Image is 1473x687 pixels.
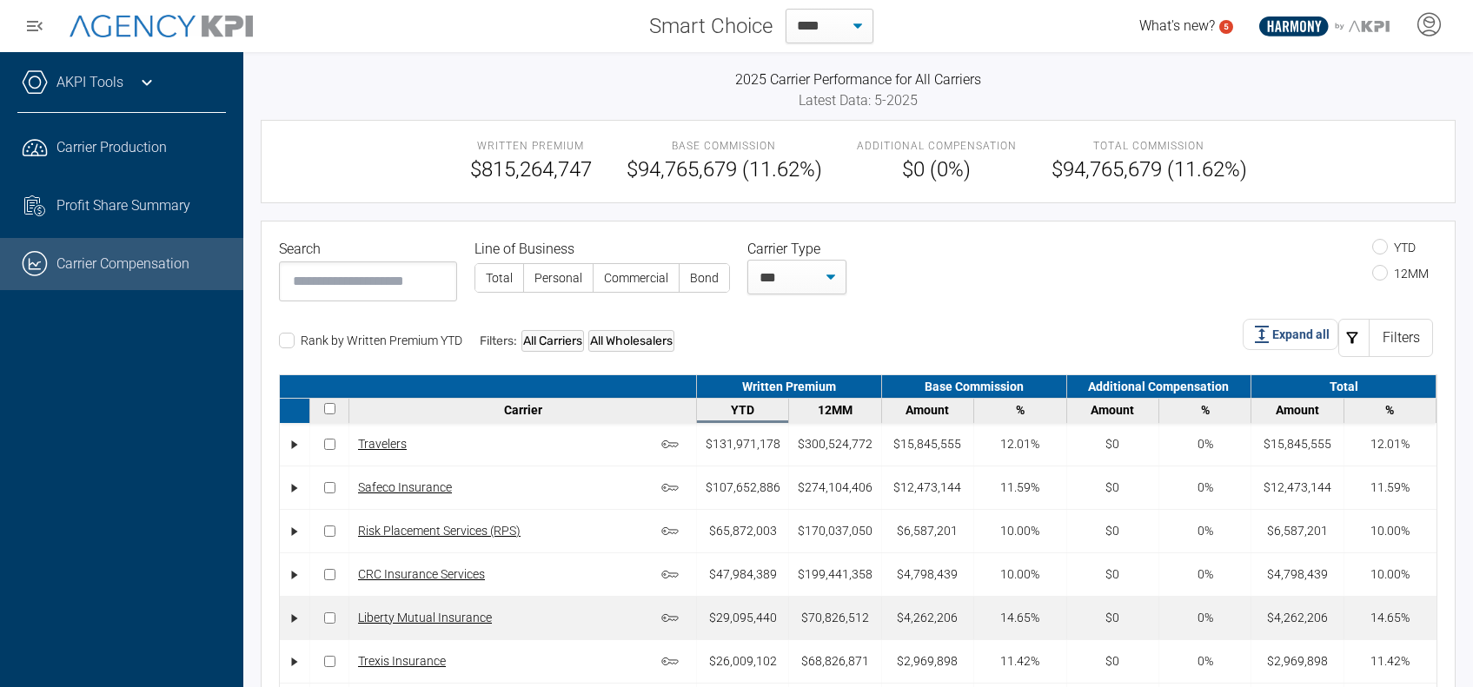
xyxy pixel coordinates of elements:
[747,239,827,260] label: Carrier Type
[279,334,462,347] label: Rank by Written Premium YTD
[709,522,777,540] div: $65,872,003
[661,610,687,627] span: Core carrier
[893,435,961,453] div: $15,845,555
[354,403,692,417] div: Carrier
[661,566,687,584] span: Core carrier
[474,239,730,260] legend: Line of Business
[882,375,1067,398] div: Base Commission
[358,522,521,540] a: Risk Placement Services (RPS)
[1370,479,1410,497] div: 11.59%
[1267,565,1328,584] div: $4,798,439
[706,479,780,497] div: $107,652,886
[1243,319,1338,350] button: Expand all
[857,154,1017,185] span: $0 (0%)
[470,154,592,185] span: $815,264,747
[680,264,729,292] label: Bond
[1267,609,1328,627] div: $4,262,206
[661,653,687,670] span: Core carrier
[798,435,873,453] div: $300,524,772
[897,565,958,584] div: $4,798,439
[1105,479,1119,497] div: $0
[1272,326,1330,344] span: Expand all
[801,609,869,627] div: $70,826,512
[1198,435,1213,453] div: 0%
[1000,435,1039,453] div: 12.01%
[1139,17,1215,34] span: What's new?
[1105,522,1119,540] div: $0
[1370,522,1410,540] div: 10.00%
[470,138,592,154] span: Written Premium
[709,652,777,670] div: $26,009,102
[56,195,190,216] span: Profit Share Summary
[289,603,302,633] div: •
[979,403,1061,417] div: %
[886,403,969,417] div: Amount
[1198,479,1213,497] div: 0%
[1372,241,1416,254] label: YTD
[588,330,674,352] div: All Wholesalers
[1067,375,1252,398] div: Additional Compensation
[521,330,584,352] div: All Carriers
[1000,522,1039,540] div: 10.00%
[1267,652,1328,670] div: $2,969,898
[1369,319,1433,357] div: Filters
[1219,20,1233,34] a: 5
[661,479,687,497] span: Core carrier
[893,479,961,497] div: $12,473,144
[1349,403,1431,417] div: %
[358,652,446,670] a: Trexis Insurance
[1105,435,1119,453] div: $0
[661,523,687,540] span: Core carrier
[1370,565,1410,584] div: 10.00%
[1000,565,1039,584] div: 10.00%
[709,609,777,627] div: $29,095,440
[818,403,853,417] span: 12 months data from the last reported month
[1052,138,1247,154] span: Total Commission
[475,264,523,292] label: Total
[1370,435,1410,453] div: 12.01%
[1338,319,1433,357] button: Filters
[897,609,958,627] div: $4,262,206
[358,479,452,497] a: Safeco Insurance
[261,69,1456,90] h3: 2025 Carrier Performance for All Carriers
[289,429,302,459] div: •
[798,479,873,497] div: $274,104,406
[70,15,253,37] img: AgencyKPI
[1072,403,1154,417] div: Amount
[56,137,167,158] span: Carrier Production
[1264,479,1331,497] div: $12,473,144
[56,72,123,93] a: AKPI Tools
[1198,522,1213,540] div: 0%
[897,522,958,540] div: $6,587,201
[627,138,822,154] span: Base Commission
[1000,609,1039,627] div: 14.65%
[1105,609,1119,627] div: $0
[1164,403,1246,417] div: %
[897,652,958,670] div: $2,969,898
[697,375,882,398] div: Written Premium
[480,330,674,352] div: Filters:
[1000,479,1039,497] div: 11.59%
[1105,565,1119,584] div: $0
[661,436,687,453] span: Core carrier
[801,652,869,670] div: $68,826,871
[1370,609,1410,627] div: 14.65%
[358,609,492,627] a: Liberty Mutual Insurance
[1052,154,1247,185] span: $94,765,679 (11.62%)
[358,565,485,584] a: CRC Insurance Services
[1267,522,1328,540] div: $6,587,201
[1370,652,1410,670] div: 11.42%
[798,522,873,540] div: $170,037,050
[1372,267,1429,281] label: 12MM
[1198,652,1213,670] div: 0%
[358,435,407,453] a: Travelers
[524,264,593,292] label: Personal
[1000,652,1039,670] div: 11.42%
[1264,435,1331,453] div: $15,845,555
[289,559,302,590] div: •
[1256,403,1338,417] div: Amount
[701,403,784,417] div: YTD
[279,239,328,260] label: Search
[289,472,302,503] div: •
[1198,565,1213,584] div: 0%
